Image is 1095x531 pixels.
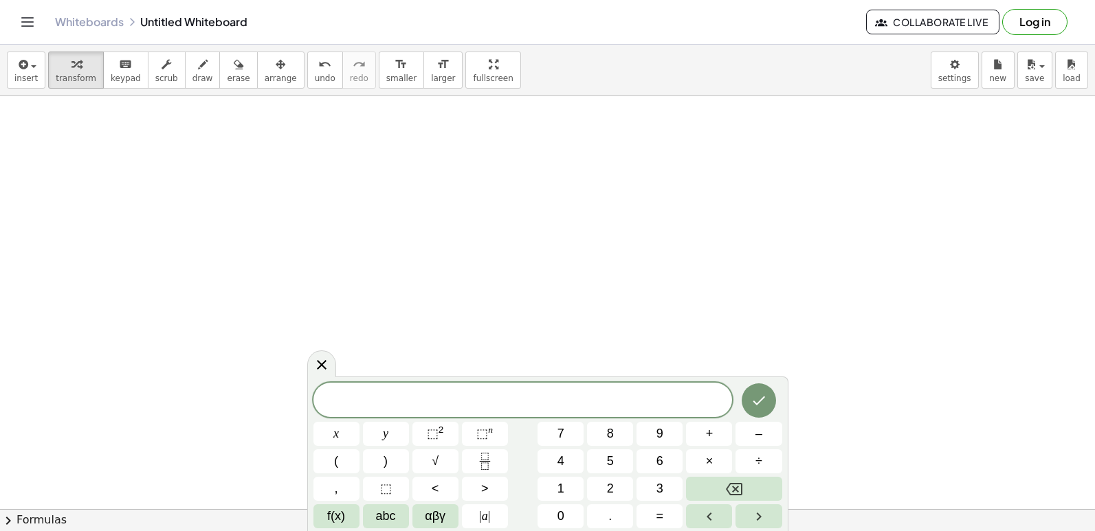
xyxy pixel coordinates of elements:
[462,504,508,528] button: Absolute value
[607,452,614,471] span: 5
[587,449,633,473] button: 5
[735,504,782,528] button: Right arrow
[423,52,463,89] button: format_sizelarger
[557,452,564,471] span: 4
[637,477,683,501] button: 3
[327,507,345,526] span: f(x)
[432,452,439,471] span: √
[735,422,782,446] button: Minus
[488,425,493,435] sup: n
[55,15,124,29] a: Whiteboards
[363,504,409,528] button: Alphabet
[557,425,564,443] span: 7
[412,422,458,446] button: Squared
[931,52,979,89] button: settings
[386,74,417,83] span: smaller
[557,479,564,498] span: 1
[465,52,520,89] button: fullscreen
[538,477,584,501] button: 1
[538,504,584,528] button: 0
[363,477,409,501] button: Placeholder
[315,74,335,83] span: undo
[462,422,508,446] button: Superscript
[265,74,297,83] span: arrange
[706,452,714,471] span: ×
[866,10,999,34] button: Collaborate Live
[637,504,683,528] button: Equals
[383,425,388,443] span: y
[686,504,732,528] button: Left arrow
[257,52,305,89] button: arrange
[1002,9,1068,35] button: Log in
[384,452,388,471] span: )
[479,507,490,526] span: a
[16,11,38,33] button: Toggle navigation
[607,479,614,498] span: 2
[103,52,148,89] button: keyboardkeypad
[155,74,178,83] span: scrub
[538,422,584,446] button: 7
[334,452,338,471] span: (
[538,449,584,473] button: 4
[656,507,664,526] span: =
[380,479,392,498] span: ⬚
[608,507,612,526] span: .
[219,52,257,89] button: erase
[412,504,458,528] button: Greek alphabet
[436,56,450,73] i: format_size
[313,449,360,473] button: (
[439,425,444,435] sup: 2
[989,74,1006,83] span: new
[476,427,488,440] span: ⬚
[119,56,132,73] i: keyboard
[686,449,732,473] button: Times
[557,507,564,526] span: 0
[227,74,250,83] span: erase
[637,449,683,473] button: 6
[432,479,439,498] span: <
[335,479,338,498] span: ,
[656,479,663,498] span: 3
[412,477,458,501] button: Less than
[587,504,633,528] button: .
[350,74,368,83] span: redo
[462,449,508,473] button: Fraction
[742,383,776,418] button: Done
[342,52,376,89] button: redoredo
[587,477,633,501] button: 2
[353,56,366,73] i: redo
[425,507,445,526] span: αβγ
[313,422,360,446] button: x
[1017,52,1052,89] button: save
[395,56,408,73] i: format_size
[14,74,38,83] span: insert
[431,74,455,83] span: larger
[686,422,732,446] button: Plus
[7,52,45,89] button: insert
[735,449,782,473] button: Divide
[462,477,508,501] button: Greater than
[481,479,489,498] span: >
[1063,74,1081,83] span: load
[185,52,221,89] button: draw
[379,52,424,89] button: format_sizesmaller
[376,507,396,526] span: abc
[56,74,96,83] span: transform
[111,74,141,83] span: keypad
[48,52,104,89] button: transform
[192,74,213,83] span: draw
[878,16,988,28] span: Collaborate Live
[427,427,439,440] span: ⬚
[473,74,513,83] span: fullscreen
[363,422,409,446] button: y
[656,452,663,471] span: 6
[1025,74,1044,83] span: save
[637,422,683,446] button: 9
[412,449,458,473] button: Square root
[607,425,614,443] span: 8
[755,425,762,443] span: –
[938,74,971,83] span: settings
[1055,52,1088,89] button: load
[656,425,663,443] span: 9
[307,52,343,89] button: undoundo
